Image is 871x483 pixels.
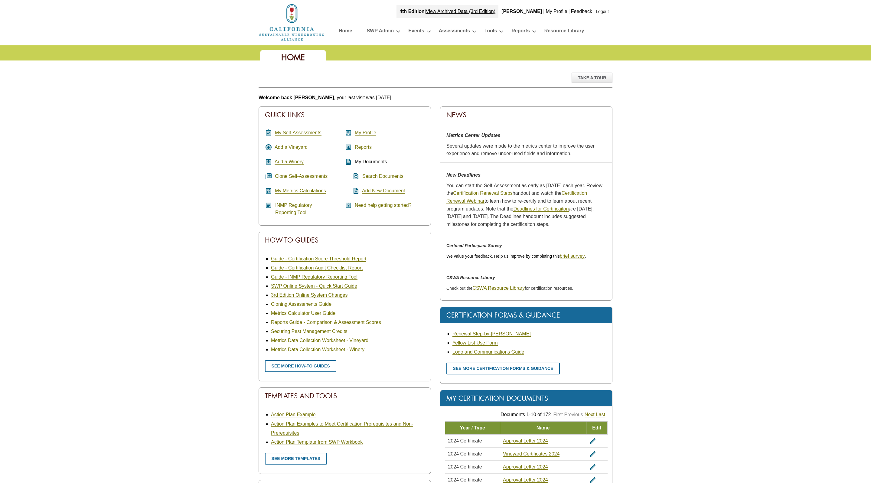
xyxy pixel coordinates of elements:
[446,133,501,138] strong: Metrics Center Updates
[446,143,595,156] span: Several updates were made to the metrics center to improve the user experience and remove under-u...
[271,292,347,298] a: 3rd Edition Online System Changes
[265,129,272,136] i: assignment_turned_in
[271,329,347,334] a: Securing Pest Management Credits
[426,9,495,14] a: View Archived Data (3rd Edition)
[259,388,431,404] div: Templates And Tools
[345,202,352,209] i: help_center
[367,27,394,37] a: SWP Admin
[445,421,500,434] td: Year / Type
[275,188,326,194] a: My Metrics Calculations
[271,283,357,289] a: SWP Online System - Quick Start Guide
[355,145,372,150] a: Reports
[440,307,612,323] div: Certification Forms & Guidance
[271,421,413,436] a: Action Plan Examples to Meet Certification Prerequisites and Non-Prerequisites
[259,232,431,248] div: How-To Guides
[345,173,360,180] i: find_in_page
[446,191,587,204] a: Certification Renewal Webinar
[446,182,606,228] p: You can start the Self-Assessment as early as [DATE] each year. Review the handout and watch the ...
[259,3,325,42] img: logo_cswa2x.png
[345,158,352,165] i: description
[259,19,325,24] a: Home
[452,331,531,337] a: Renewal Step-by-[PERSON_NAME]
[271,265,363,271] a: Guide - Certification Audit Checklist Report
[271,320,381,325] a: Reports Guide - Comparison & Assessment Scores
[265,202,272,209] i: article
[281,52,305,63] span: Home
[452,349,524,355] a: Logo and Communications Guide
[275,203,312,215] a: INMP RegulatoryReporting Tool
[275,130,321,135] a: My Self-Assessments
[259,107,431,123] div: Quick Links
[589,463,596,471] i: edit
[271,439,363,445] a: Action Plan Template from SWP Workbook
[362,188,405,194] a: Add New Document
[259,94,612,102] p: , your last visit was [DATE].
[265,187,272,194] i: calculate
[271,302,331,307] a: Cloning Assessments Guide
[546,9,567,14] a: My Profile
[596,412,605,417] a: Last
[448,451,482,456] span: 2024 Certificate
[589,464,596,469] a: edit
[589,450,596,458] i: edit
[501,9,542,14] b: [PERSON_NAME]
[448,477,482,482] span: 2024 Certificate
[448,438,482,443] span: 2024 Certificate
[560,253,585,259] a: brief survey
[439,27,470,37] a: Assessments
[345,187,360,194] i: note_add
[472,286,525,291] a: CSWA Resource Library
[440,390,612,406] div: My Certification Documents
[446,243,502,248] em: Certified Participant Survey
[355,203,412,208] a: Need help getting started?
[271,412,316,417] a: Action Plan Example
[586,421,607,434] td: Edit
[503,438,548,444] a: Approval Letter 2024
[501,412,551,417] span: Documents 1-10 of 172
[400,9,425,14] strong: 4th Edition
[484,27,497,37] a: Tools
[408,27,424,37] a: Events
[259,95,334,100] b: Welcome back [PERSON_NAME]
[446,286,573,291] span: Check out the for certification resources.
[265,173,272,180] i: queue
[448,464,482,469] span: 2024 Certificate
[543,5,545,18] div: |
[275,145,308,150] a: Add a Vineyard
[572,73,612,83] div: Take A Tour
[596,9,609,14] a: Logout
[513,206,569,212] a: Deadlines for Certificaiton
[339,27,352,37] a: Home
[265,360,336,372] a: See more how-to guides
[265,158,272,165] i: add_box
[511,27,530,37] a: Reports
[446,363,560,374] a: See more certification forms & guidance
[440,107,612,123] div: News
[593,5,595,18] div: |
[271,274,357,280] a: Guide - INMP Regulatory Reporting Tool
[271,311,335,316] a: Metrics Calculator User Guide
[275,174,328,179] a: Clone Self-Assessments
[345,144,352,151] i: assessment
[265,453,327,465] a: See more templates
[568,5,570,18] div: |
[271,347,364,352] a: Metrics Data Collection Worksheet - Winery
[503,477,548,483] a: Approval Letter 2024
[453,191,513,196] a: Certification Renewal Steps
[452,340,498,346] a: Yellow List Use Form
[265,144,272,151] i: add_circle
[564,412,583,417] a: Previous
[500,421,586,434] td: Name
[446,172,481,178] strong: New Deadlines
[544,27,584,37] a: Resource Library
[503,451,559,457] a: Vineyard Certificates 2024
[585,412,595,417] a: Next
[553,412,563,417] a: First
[396,5,498,18] div: |
[446,254,586,259] span: We value your feedback. Help us improve by completing this .
[362,174,403,179] a: Search Documents
[355,130,376,135] a: My Profile
[589,477,596,482] a: edit
[355,159,387,164] span: My Documents
[271,338,368,343] a: Metrics Data Collection Worksheet - Vineyard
